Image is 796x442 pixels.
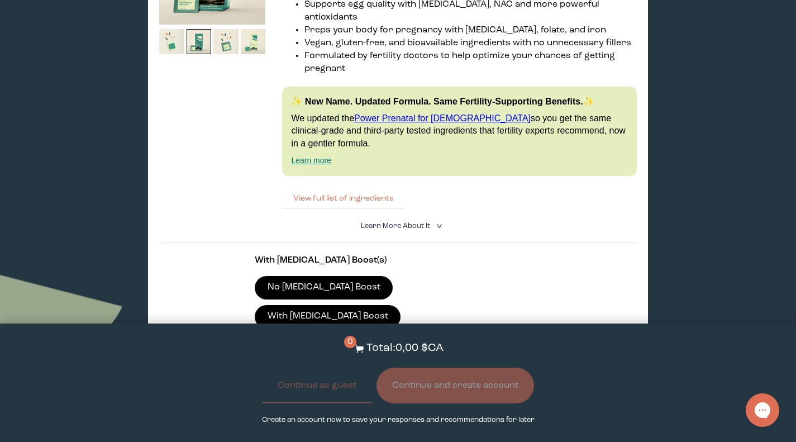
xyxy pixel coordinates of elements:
p: Create an account now to save your responses and recommendations for later [262,415,535,425]
i: < [433,223,444,229]
p: With [MEDICAL_DATA] Boost(s) [255,254,541,267]
button: Continue and create account [376,368,534,403]
p: We updated the so you get the same clinical-grade and third-party tested ingredients that fertili... [291,112,627,150]
button: Continue as guest [262,368,372,403]
img: thumbnail image [213,29,239,54]
summary: Learn More About it < [361,221,436,231]
label: With [MEDICAL_DATA] Boost [255,305,401,329]
a: Learn more [291,156,331,165]
img: thumbnail image [187,29,212,54]
a: Power Prenatal for [DEMOGRAPHIC_DATA] [354,113,531,123]
img: thumbnail image [241,29,266,54]
iframe: Gorgias live chat messenger [740,389,785,431]
span: Learn More About it [361,222,430,230]
li: Formulated by fertility doctors to help optimize your chances of getting pregnant [304,50,636,75]
button: View full list of ingredients [282,187,405,210]
img: thumbnail image [159,29,184,54]
li: Preps your body for pregnancy with [MEDICAL_DATA], folate, and iron [304,24,636,37]
label: No [MEDICAL_DATA] Boost [255,276,393,300]
span: 0 [344,336,356,348]
li: Vegan, gluten-free, and bioavailable ingredients with no unnecessary fillers [304,37,636,50]
strong: ✨ New Name. Updated Formula. Same Fertility-Supporting Benefits.✨ [291,97,594,106]
p: Total: 0,00 $CA [366,340,444,357]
